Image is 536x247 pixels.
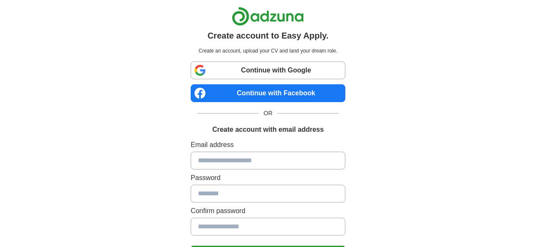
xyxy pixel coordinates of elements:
[191,84,345,102] a: Continue with Facebook
[191,206,345,216] label: Confirm password
[191,61,345,79] a: Continue with Google
[212,125,324,135] h1: Create account with email address
[192,47,344,55] p: Create an account, upload your CV and land your dream role.
[191,173,345,183] label: Password
[232,7,304,26] img: Adzuna logo
[191,140,345,150] label: Email address
[258,109,278,118] span: OR
[208,29,329,42] h1: Create account to Easy Apply.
